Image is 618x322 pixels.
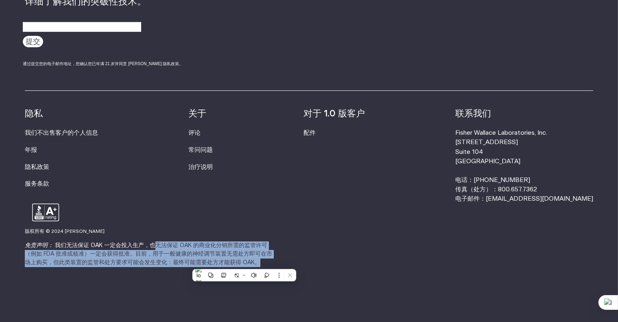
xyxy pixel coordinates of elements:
[25,130,98,136] a: 我们不出售客户的个人信息
[23,36,43,47] input: 提交
[455,158,520,164] font: [GEOGRAPHIC_DATA]
[455,186,537,193] font: 传真（处方）：800.657.7362
[25,109,43,118] font: 隐私
[455,109,491,118] font: 联系我们
[188,147,213,153] a: 常问问题
[25,243,53,248] font: 免责声明：
[188,164,213,170] a: 治疗说明
[23,61,183,66] font: 通过提交您的电子邮件地址，您确认您已年满 21 岁并同意 [PERSON_NAME] 隐私政策。
[455,196,486,202] font: 电子邮件：
[455,139,518,145] font: [STREET_ADDRESS]
[188,109,206,118] font: 关于
[25,164,49,170] a: 隐私政策
[25,181,49,187] a: 服务条款
[304,109,365,118] font: 对于 1.0 版客户
[455,177,530,183] font: 电话：[PHONE_NUMBER]
[25,243,272,265] font: 我们无法保证 OAK 一定会投入生产，也无法保证 OAK 的商业化分销所需的监管许可（例如 FDA 批准或核准）一定会获得批准。目前，用于一般健康的神经调节装置无需处方即可在市场上购买，但此类装...
[486,196,593,202] a: [EMAIL_ADDRESS][DOMAIN_NAME]
[455,149,483,155] font: Suite 104
[188,130,201,136] a: 评论
[25,147,37,153] a: 年报
[25,229,105,234] font: 版权所有 © 2024 [PERSON_NAME]
[304,130,316,136] a: 配件
[455,130,547,136] font: Fisher Wallace Laboratories, Inc.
